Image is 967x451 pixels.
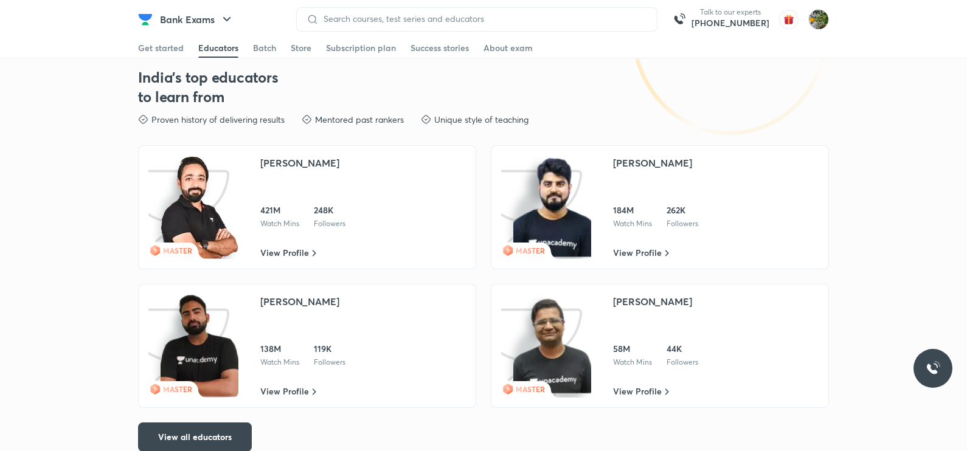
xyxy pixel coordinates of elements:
span: View Profile [260,385,309,398]
p: Proven history of delivering results [151,114,285,126]
p: Unique style of teaching [434,114,529,126]
span: MASTER [516,384,545,394]
div: 184M [613,204,652,216]
div: Followers [314,357,345,367]
div: Get started [138,42,184,54]
div: Subscription plan [326,42,396,54]
img: avatar [779,10,799,29]
a: About exam [483,38,533,58]
div: About exam [483,42,533,54]
a: Batch [253,38,276,58]
a: iconclassMASTER[PERSON_NAME]184MWatch Mins262KFollowersView Profile [491,145,829,269]
span: View Profile [613,247,662,259]
div: Watch Mins [613,357,652,367]
div: 262K [667,204,698,216]
img: class [513,294,591,398]
div: Followers [667,357,698,367]
div: Store [291,42,311,54]
a: View Profile [613,247,669,259]
div: 248K [314,204,345,216]
a: Educators [198,38,238,58]
img: class [161,156,238,259]
div: 119K [314,343,345,355]
div: Success stories [411,42,469,54]
span: View all educators [158,431,232,443]
div: 421M [260,204,299,216]
span: View Profile [613,385,662,398]
div: Watch Mins [613,219,652,229]
span: MASTER [516,246,545,255]
img: icon [501,294,592,398]
a: [PHONE_NUMBER] [691,17,769,29]
img: class [513,156,591,259]
div: Watch Mins [260,219,299,229]
img: icon [148,156,239,259]
img: call-us [667,7,691,32]
img: class [161,294,238,398]
div: [PERSON_NAME] [613,294,692,309]
span: MASTER [163,384,192,394]
span: MASTER [163,246,192,255]
h3: India's top educators to learn from [138,67,279,106]
p: Mentored past rankers [315,114,404,126]
a: View Profile [613,385,669,398]
div: 58M [613,343,652,355]
div: 44K [667,343,698,355]
a: Store [291,38,311,58]
div: Followers [314,219,345,229]
div: Watch Mins [260,357,299,367]
a: Success stories [411,38,469,58]
div: Educators [198,42,238,54]
button: Bank Exams [153,7,241,32]
a: iconclassMASTER[PERSON_NAME]138MWatch Mins119KFollowersView Profile [138,284,476,408]
div: [PERSON_NAME] [260,156,339,170]
input: Search courses, test series and educators [319,14,647,24]
div: 138M [260,343,299,355]
span: View Profile [260,247,309,259]
img: Company Logo [138,12,153,27]
a: Get started [138,38,184,58]
a: Subscription plan [326,38,396,58]
a: iconclassMASTER[PERSON_NAME]421MWatch Mins248KFollowersView Profile [138,145,476,269]
img: icon [501,156,592,259]
div: Followers [667,219,698,229]
div: Batch [253,42,276,54]
a: View Profile [260,247,316,259]
p: Talk to our experts [691,7,769,17]
img: ttu [926,361,940,376]
a: View Profile [260,385,316,398]
a: iconclassMASTER[PERSON_NAME]58MWatch Mins44KFollowersView Profile [491,284,829,408]
img: Sweksha soni [808,9,829,30]
div: [PERSON_NAME] [613,156,692,170]
div: [PERSON_NAME] [260,294,339,309]
img: icon [148,294,239,398]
